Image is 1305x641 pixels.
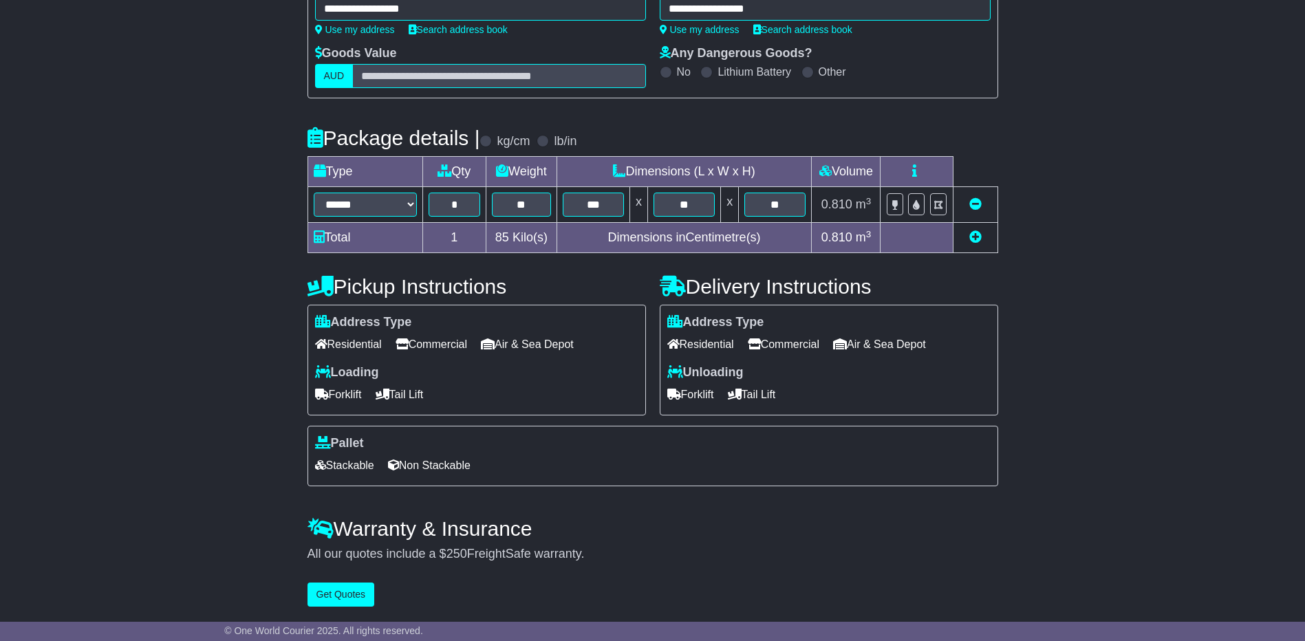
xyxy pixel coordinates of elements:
h4: Warranty & Insurance [308,517,998,540]
td: Kilo(s) [486,223,557,253]
td: Qty [422,157,486,187]
td: Volume [812,157,881,187]
a: Search address book [753,24,852,35]
button: Get Quotes [308,583,375,607]
span: © One World Courier 2025. All rights reserved. [224,625,423,636]
a: Remove this item [969,197,982,211]
a: Use my address [660,24,740,35]
div: All our quotes include a $ FreightSafe warranty. [308,547,998,562]
td: 1 [422,223,486,253]
span: Commercial [748,334,819,355]
span: 85 [495,230,509,244]
td: Total [308,223,422,253]
span: m [856,230,872,244]
span: 0.810 [821,230,852,244]
a: Search address book [409,24,508,35]
label: kg/cm [497,134,530,149]
span: Commercial [396,334,467,355]
label: Address Type [667,315,764,330]
label: No [677,65,691,78]
label: Loading [315,365,379,380]
label: Goods Value [315,46,397,61]
td: Dimensions in Centimetre(s) [557,223,812,253]
span: 0.810 [821,197,852,211]
span: Air & Sea Depot [481,334,574,355]
span: Tail Lift [376,384,424,405]
td: Type [308,157,422,187]
label: Any Dangerous Goods? [660,46,812,61]
label: Pallet [315,436,364,451]
h4: Delivery Instructions [660,275,998,298]
label: AUD [315,64,354,88]
sup: 3 [866,229,872,239]
span: Residential [315,334,382,355]
span: Forklift [315,384,362,405]
span: m [856,197,872,211]
label: Address Type [315,315,412,330]
span: Non Stackable [388,455,471,476]
span: Residential [667,334,734,355]
span: Stackable [315,455,374,476]
a: Add new item [969,230,982,244]
td: Dimensions (L x W x H) [557,157,812,187]
label: Other [819,65,846,78]
a: Use my address [315,24,395,35]
td: Weight [486,157,557,187]
sup: 3 [866,196,872,206]
span: 250 [446,547,467,561]
label: lb/in [554,134,576,149]
h4: Pickup Instructions [308,275,646,298]
h4: Package details | [308,127,480,149]
span: Forklift [667,384,714,405]
td: x [629,187,647,223]
td: x [721,187,739,223]
span: Air & Sea Depot [833,334,926,355]
label: Unloading [667,365,744,380]
span: Tail Lift [728,384,776,405]
label: Lithium Battery [718,65,791,78]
